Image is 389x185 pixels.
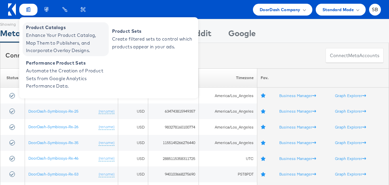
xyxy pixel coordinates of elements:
th: Timezone [199,68,257,88]
div: Reddit [186,27,211,43]
a: Business Manager [279,156,316,161]
a: Product Catalogs Enhance Your Product Catalog, Map Them to Publishers, and Incorporate Overlay De... [23,22,109,56]
td: America/Los_Angeles [199,119,257,135]
a: Graph Explorer [335,140,366,145]
span: Enhance Your Product Catalog, Map Them to Publishers, and Incorporate Overlay Designs. [26,31,107,54]
a: (rename) [99,124,114,130]
span: meta [348,52,359,59]
a: (rename) [99,171,114,177]
a: (rename) [99,156,114,161]
a: Graph Explorer [335,109,366,114]
a: Graph Explorer [335,156,366,161]
span: SB [372,7,378,12]
a: Business Manager [279,171,316,177]
td: PST8PDT [199,166,257,182]
span: Performance Product Sets [26,59,107,67]
a: Business Manager [279,109,316,114]
a: Graph Explorer [335,171,366,177]
td: UTC [199,151,257,167]
td: USD [118,166,148,182]
td: USD [118,119,148,135]
a: DoorDash-Symbiosys-Rx-53 [28,171,78,177]
th: Status [0,68,25,88]
a: Performance Product Sets Automate the Creation of Product Sets from Google Analytics Performance ... [23,58,109,92]
a: DoorDash-Symbiosys-Rx-25 [28,109,78,114]
td: 1155145266276440 [148,135,199,151]
span: Product Catalogs [26,24,107,31]
td: 983278160100774 [148,119,199,135]
td: 634743815949357 [148,103,199,119]
a: DoorDash-Symbiosys-Rx-46 [28,156,78,161]
td: USD [118,103,148,119]
a: (rename) [99,140,114,146]
td: America/Los_Angeles [199,103,257,119]
div: Google [228,27,256,43]
td: USD [118,151,148,167]
button: ConnectmetaAccounts [326,48,384,63]
td: America/Los_Angeles [199,135,257,151]
a: Product Sets Create filtered sets to control which products appear in your ads. [109,22,195,56]
a: (rename) [99,109,114,114]
a: Business Manager [279,140,316,145]
a: Business Manager [279,93,316,98]
a: Graph Explorer [335,124,366,130]
a: DoorDash-Symbiosys-Rx-26 [28,124,78,129]
a: Business Manager [279,124,316,130]
span: Standard Mode [322,6,354,13]
td: USD [118,135,148,151]
span: Product Sets [112,27,193,35]
div: Connected accounts [5,51,80,60]
td: 940103668275690 [148,166,199,182]
td: America/Los_Angeles [199,88,257,103]
td: 2885115358311725 [148,151,199,167]
a: Graph Explorer [335,93,366,98]
a: DoorDash-Symbiosys-Rx-35 [28,140,78,145]
span: Automate the Creation of Product Sets from Google Analytics Performance Data. [26,67,107,90]
span: Create filtered sets to control which products appear in your ads. [112,35,193,51]
span: DoorDash Company [260,6,301,13]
